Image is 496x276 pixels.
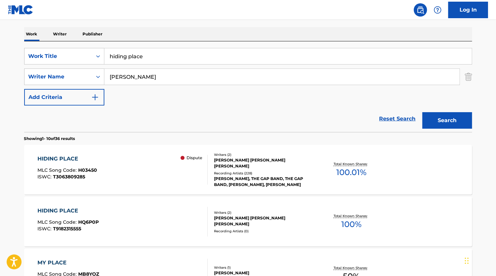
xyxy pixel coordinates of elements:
span: T9182315555 [53,226,81,232]
span: ISWC : [37,226,53,232]
div: [PERSON_NAME] [PERSON_NAME] [PERSON_NAME] [214,157,314,169]
div: Work Title [28,52,88,60]
img: search [416,6,424,14]
a: Reset Search [376,112,419,126]
span: HQ6P0P [78,219,99,225]
div: [PERSON_NAME] [PERSON_NAME] [PERSON_NAME] [214,215,314,227]
p: Dispute [187,155,202,161]
p: Showing 1 - 10 of 36 results [24,136,75,142]
button: Search [422,112,472,129]
p: Writer [51,27,69,41]
form: Search Form [24,48,472,132]
div: Recording Artists ( 228 ) [214,171,314,176]
img: 9d2ae6d4665cec9f34b9.svg [91,93,99,101]
div: Writers ( 1 ) [214,265,314,270]
span: MLC Song Code : [37,219,78,225]
div: [PERSON_NAME], THE GAP BAND, THE GAP BAND, [PERSON_NAME], [PERSON_NAME] [214,176,314,188]
p: Publisher [81,27,105,41]
a: HIDING PLACEMLC Song Code:H03450ISWC:T3063809285 DisputeWriters (2)[PERSON_NAME] [PERSON_NAME] [P... [24,145,472,195]
p: Total Known Shares: [334,161,369,166]
span: H03450 [78,167,97,173]
a: Log In [448,2,488,18]
div: Drag [465,251,469,271]
img: help [434,6,442,14]
div: Writers ( 2 ) [214,210,314,215]
p: Work [24,27,39,41]
p: Total Known Shares: [334,213,369,218]
iframe: Chat Widget [463,244,496,276]
div: Writer Name [28,73,88,81]
img: MLC Logo [8,5,33,15]
div: Help [431,3,444,17]
div: Writers ( 2 ) [214,152,314,157]
a: HIDING PLACEMLC Song Code:HQ6P0PISWC:T9182315555Writers (2)[PERSON_NAME] [PERSON_NAME] [PERSON_NA... [24,197,472,247]
div: MY PLACE [37,259,99,267]
div: Recording Artists ( 0 ) [214,229,314,234]
div: HIDING PLACE [37,207,99,215]
span: 100 % [341,218,361,230]
p: Total Known Shares: [334,265,369,270]
span: 100.01 % [336,166,366,178]
span: T3063809285 [53,174,85,180]
div: [PERSON_NAME] [214,270,314,276]
img: Delete Criterion [465,69,472,85]
div: HIDING PLACE [37,155,97,163]
span: ISWC : [37,174,53,180]
span: MLC Song Code : [37,167,78,173]
button: Add Criteria [24,89,104,106]
a: Public Search [414,3,427,17]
